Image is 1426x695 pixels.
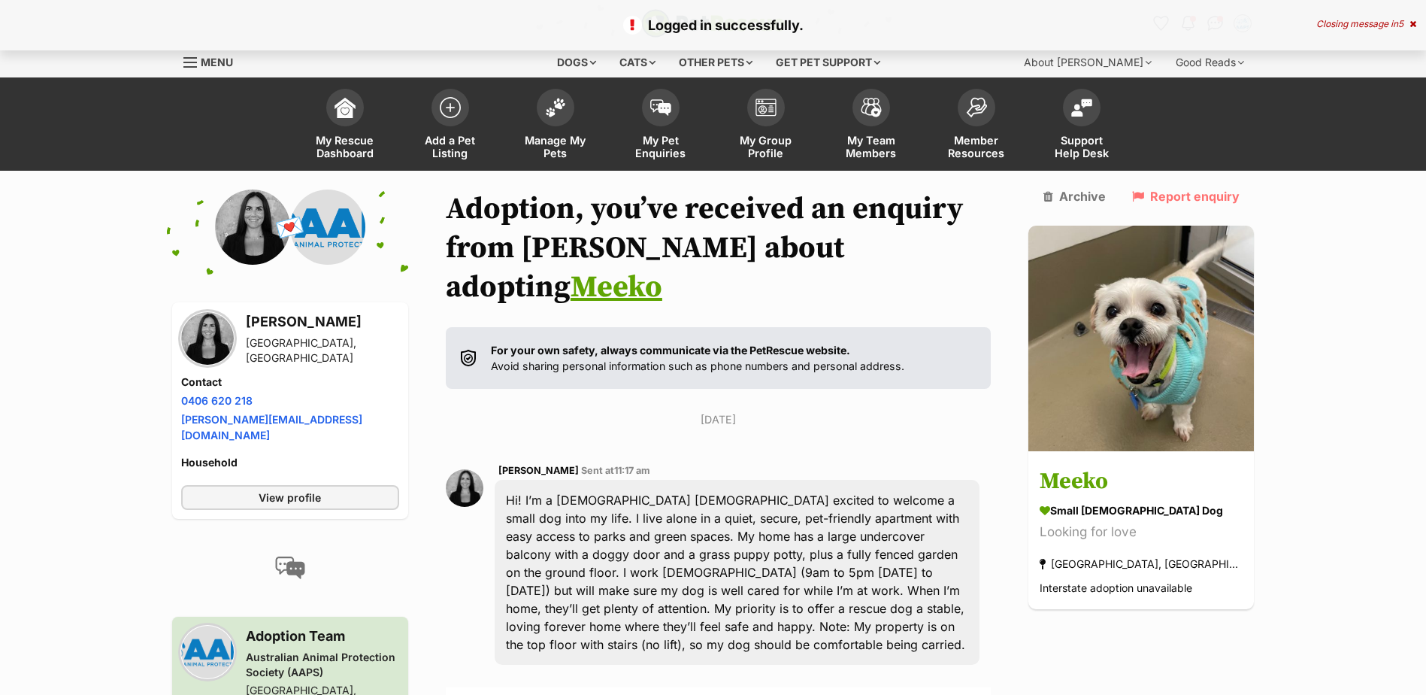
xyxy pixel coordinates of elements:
[609,47,666,77] div: Cats
[765,47,891,77] div: Get pet support
[546,47,607,77] div: Dogs
[201,56,233,68] span: Menu
[183,47,244,74] a: Menu
[1043,190,1106,203] a: Archive
[1040,582,1192,595] span: Interstate adoption unavailable
[1029,81,1134,171] a: Support Help Desk
[819,81,924,171] a: My Team Members
[1316,19,1416,29] div: Closing message in
[446,469,483,507] img: Rebecca Lindley profile pic
[1013,47,1162,77] div: About [PERSON_NAME]
[416,134,484,159] span: Add a Pet Listing
[311,134,379,159] span: My Rescue Dashboard
[246,650,399,680] div: Australian Animal Protection Society (AAPS)
[181,455,399,470] h4: Household
[215,190,290,265] img: Rebecca Lindley profile pic
[1028,226,1254,451] img: Meeko
[943,134,1010,159] span: Member Resources
[732,134,800,159] span: My Group Profile
[1040,466,1243,499] h3: Meeko
[498,465,579,476] span: [PERSON_NAME]
[181,394,253,407] a: 0406 620 218
[608,81,713,171] a: My Pet Enquiries
[15,15,1411,35] p: Logged in successfully.
[966,97,987,117] img: member-resources-icon-8e73f808a243e03378d46382f2149f9095a855e16c252ad45f914b54edf8863c.svg
[290,190,365,265] img: Australian Animal Protection Society (AAPS) profile pic
[1071,99,1092,117] img: help-desk-icon-fdf02630f3aa405de69fd3d07c3f3aa587a6932b1a1747fa1d2bba05be0121f9.svg
[259,490,321,505] span: View profile
[275,557,305,579] img: conversation-icon-4a6f8262b818ee0b60e3300018af0b2d0b884aa5de6e9bcb8d3d4eeb1a70a7c4.svg
[614,465,650,476] span: 11:17 am
[755,99,777,117] img: group-profile-icon-3fa3cf56718a62981997c0bc7e787c4b2cf8bcc04b72c1350f741eb67cf2f40e.svg
[1040,554,1243,575] div: [GEOGRAPHIC_DATA], [GEOGRAPHIC_DATA]
[495,480,980,665] div: Hi! I’m a [DEMOGRAPHIC_DATA] [DEMOGRAPHIC_DATA] excited to welcome a small dog into my life. I li...
[1132,190,1240,203] a: Report enquiry
[581,465,650,476] span: Sent at
[181,312,234,365] img: Rebecca Lindley profile pic
[181,413,362,442] a: [PERSON_NAME][EMAIL_ADDRESS][DOMAIN_NAME]
[837,134,905,159] span: My Team Members
[292,81,398,171] a: My Rescue Dashboard
[446,190,992,307] h1: Adoption, you’ve received an enquiry from [PERSON_NAME] about adopting
[181,485,399,510] a: View profile
[181,626,234,678] img: Australian Animal Protection Society (AAPS) profile pic
[273,211,307,244] span: 💌
[650,99,671,116] img: pet-enquiries-icon-7e3ad2cf08bfb03b45e93fb7055b45f3efa6380592205ae92323e6603595dc1f.svg
[246,311,399,332] h3: [PERSON_NAME]
[861,98,882,117] img: team-members-icon-5396bd8760b3fe7c0b43da4ab00e1e3bb1a5d9ba89233759b79545d2d3fc5d0d.svg
[1040,523,1243,543] div: Looking for love
[668,47,763,77] div: Other pets
[491,344,850,357] strong: For your own safety, always communicate via the PetRescue website.
[335,97,356,118] img: dashboard-icon-eb2f2d2d3e046f16d808141f083e7271f6b2e854fb5c12c21221c1fb7104beca.svg
[1040,503,1243,519] div: small [DEMOGRAPHIC_DATA] Dog
[627,134,695,159] span: My Pet Enquiries
[924,81,1029,171] a: Member Resources
[246,335,399,366] div: [GEOGRAPHIC_DATA], [GEOGRAPHIC_DATA]
[1398,18,1403,29] span: 5
[713,81,819,171] a: My Group Profile
[522,134,589,159] span: Manage My Pets
[446,411,992,427] p: [DATE]
[1028,454,1254,610] a: Meeko small [DEMOGRAPHIC_DATA] Dog Looking for love [GEOGRAPHIC_DATA], [GEOGRAPHIC_DATA] Intersta...
[1165,47,1255,77] div: Good Reads
[398,81,503,171] a: Add a Pet Listing
[440,97,461,118] img: add-pet-listing-icon-0afa8454b4691262ce3f59096e99ab1cd57d4a30225e0717b998d2c9b9846f56.svg
[491,342,904,375] p: Avoid sharing personal information such as phone numbers and personal address.
[503,81,608,171] a: Manage My Pets
[571,269,662,306] a: Meeko
[545,98,566,117] img: manage-my-pets-icon-02211641906a0b7f246fdf0571729dbe1e7629f14944591b6c1af311fb30b64b.svg
[181,375,399,390] h4: Contact
[1048,134,1116,159] span: Support Help Desk
[246,626,399,647] h3: Adoption Team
